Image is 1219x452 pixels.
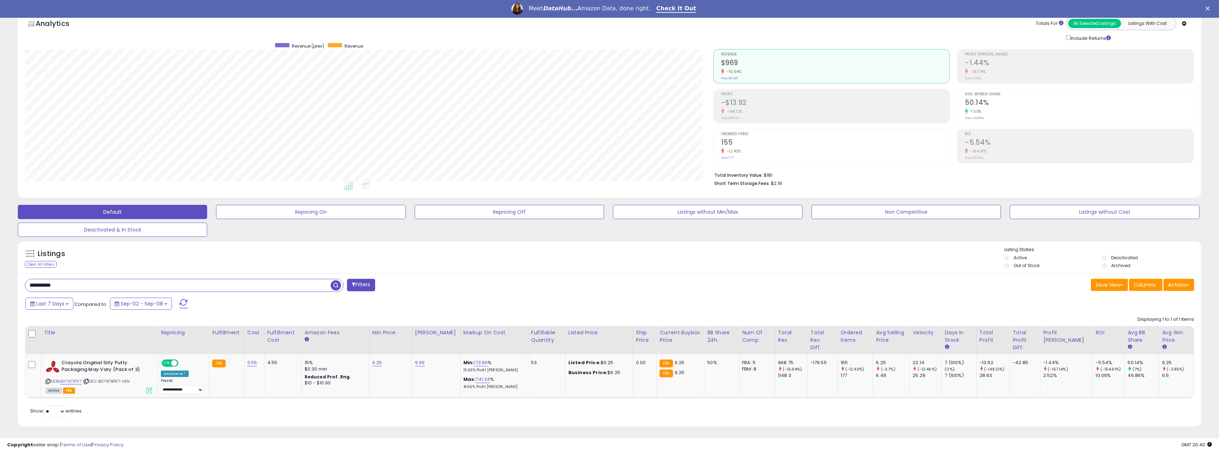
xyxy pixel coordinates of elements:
h2: $969 [721,59,950,68]
span: Columns [1134,281,1156,288]
div: -5.54% [1095,360,1124,366]
a: Check It Out [656,5,696,13]
button: Last 7 Days [26,298,73,310]
small: (-12.43%) [845,366,864,372]
span: Profit [PERSON_NAME] [965,53,1194,57]
button: Repricing Off [415,205,604,219]
small: -12.43% [724,149,741,154]
a: 0.56 [247,359,257,366]
span: Sep-02 - Sep-08 [121,300,163,307]
div: 1148.3 [778,372,807,379]
div: Fulfillment Cost [267,329,299,344]
div: 968.75 [778,360,807,366]
button: Default [18,205,207,219]
button: Non Competitive [811,205,1001,219]
div: $0.30 min [305,366,364,372]
b: Max: [463,376,476,383]
div: Days In Stock [945,329,973,344]
small: (-12.46%) [918,366,937,372]
a: B071K7BTR7 [60,378,82,384]
button: All Selected Listings [1068,19,1121,28]
small: -148.12% [724,109,743,114]
div: $10 - $10.90 [305,380,364,386]
span: Revenue [721,53,950,57]
div: -13.92 [979,360,1009,366]
div: Displaying 1 to 1 of 1 items [1137,316,1194,323]
div: Totals For [1036,20,1063,27]
div: Profit [PERSON_NAME] [1043,329,1089,344]
div: Meet Amazon Data, done right. [529,5,651,12]
span: OFF [177,360,189,366]
small: -157.14% [968,69,986,74]
div: Close [1205,6,1213,11]
small: -154.91% [968,149,987,154]
div: Total Profit [979,329,1007,344]
small: (-3.7%) [881,366,895,372]
div: 50.14% [1128,360,1159,366]
b: Reduced Prof. Rng. [305,374,351,380]
small: Prev: 177 [721,156,734,160]
h5: Listings [38,249,65,259]
small: Avg Win Price. [1162,344,1166,350]
button: Columns [1129,279,1162,291]
div: Fulfillment [212,329,241,336]
div: 7 (100%) [945,360,976,366]
div: FBM: 8 [742,366,769,372]
span: Compared to: [74,301,107,308]
div: Avg Selling Price [876,329,907,344]
b: Min: [463,359,474,366]
img: Profile image for Georgie [511,3,523,15]
div: Repricing [161,329,206,336]
small: FBA [212,360,225,367]
a: 6.25 [372,359,382,366]
div: Ordered Items [841,329,870,344]
div: Velocity [913,329,939,336]
div: 15% [305,360,364,366]
small: FBA [660,369,673,377]
div: ROI [1095,329,1121,336]
button: Save View [1091,279,1128,291]
div: -42.85 [1013,360,1035,366]
div: % [463,376,522,389]
div: % [463,360,522,373]
div: Ship Price [636,329,653,344]
span: Last 7 Days [36,300,64,307]
strong: Copyright [7,441,33,448]
span: Avg. Buybox Share [965,92,1194,96]
div: 28.93 [979,372,1009,379]
div: 7 (100%) [945,372,976,379]
div: $6.25 [568,369,627,376]
small: Prev: $1,148 [721,76,737,80]
div: 4.55 [267,360,296,366]
a: 9.99 [415,359,425,366]
span: Show: entries [30,408,82,414]
small: Prev: 2.52% [965,76,981,80]
div: 53 [531,360,560,366]
small: (-15.64%) [783,366,802,372]
h5: Analytics [36,18,83,30]
small: Prev: 10.09% [965,156,983,160]
a: 741.34 [475,376,490,383]
div: 10.09% [1095,372,1124,379]
small: (-157.14%) [1048,366,1068,372]
div: 0.00 [636,360,651,366]
span: 6.25 [675,359,685,366]
div: 6.5 [1162,372,1194,379]
button: Repricing On [216,205,405,219]
small: (0%) [945,366,955,372]
label: Deactivated [1111,255,1138,261]
label: Out of Stock [1014,262,1040,268]
li: $181 [714,170,1189,179]
small: (-154.91%) [1100,366,1121,372]
a: Privacy Policy [92,441,124,448]
div: Include Returns [1061,34,1119,42]
div: Amazon AI * [161,371,189,377]
h2: -1.44% [965,59,1194,68]
button: Listings without Min/Max [613,205,802,219]
span: FBA [63,388,75,394]
small: (-148.12%) [984,366,1005,372]
span: ROI [965,132,1194,136]
label: Archived [1111,262,1130,268]
div: Preset: [161,378,204,394]
div: Listed Price [568,329,630,336]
